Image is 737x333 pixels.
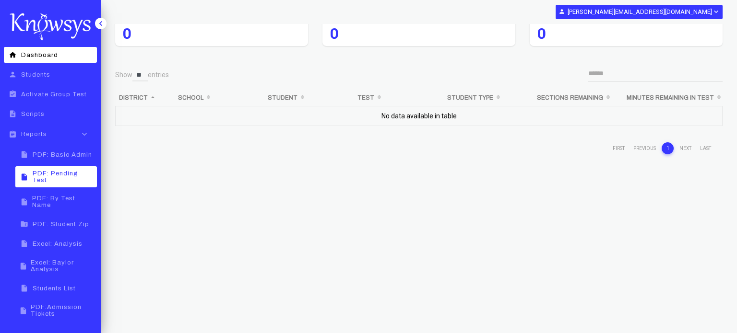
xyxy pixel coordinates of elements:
[264,90,354,106] th: Student: activate to sort column ascending
[123,28,300,39] span: 0
[559,8,565,15] i: person
[447,94,493,101] b: Student Type
[77,129,92,139] i: keyboard_arrow_down
[712,8,719,16] i: expand_more
[21,111,45,117] span: Scripts
[568,8,712,15] b: [PERSON_NAME][EMAIL_ADDRESS][DOMAIN_NAME]
[21,52,58,58] span: Dashboard
[627,94,714,101] b: Minutes Remaining in Test
[119,94,148,101] b: District
[7,110,19,118] i: description
[33,241,83,247] span: Excel: Analysis
[33,285,76,292] span: Students List
[537,94,603,101] b: Sections Remaining
[115,90,174,106] th: District: activate to sort column descending
[7,90,19,98] i: assignment_turned_in
[537,28,715,39] span: 0
[18,307,28,315] i: insert_drive_file
[330,28,508,39] span: 0
[21,71,50,78] span: Students
[533,90,623,106] th: Sections Remaining: activate to sort column ascending
[18,284,30,292] i: insert_drive_file
[18,262,28,270] i: insert_drive_file
[7,70,19,79] i: person
[31,259,94,273] span: Excel: Baylor Analysis
[32,195,94,208] span: PDF: By Test Name
[115,106,723,131] td: No data available in table
[174,90,264,106] th: School: activate to sort column ascending
[443,90,533,106] th: Student Type: activate to sort column ascending
[18,220,30,228] i: folder_zip
[354,90,443,106] th: Test: activate to sort column ascending
[33,170,94,184] span: PDF: Pending Test
[18,173,30,181] i: insert_drive_file
[357,94,374,101] b: Test
[115,69,169,81] label: Show entries
[21,131,47,138] span: Reports
[7,130,19,138] i: assignment
[33,151,92,158] span: PDF: Basic Admin
[7,51,19,59] i: home
[18,150,30,159] i: insert_drive_file
[33,221,89,228] span: PDF: Student Zip
[623,90,723,106] th: Minutes Remaining in Test: activate to sort column ascending
[662,142,674,154] a: 1
[96,19,106,28] i: keyboard_arrow_left
[31,304,94,317] span: PDF:Admission Tickets
[268,94,297,101] b: Student
[132,69,148,81] select: Showentries
[21,91,87,98] span: Activate Group Test
[178,94,203,101] b: School
[18,240,30,248] i: insert_drive_file
[18,198,30,206] i: insert_drive_file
